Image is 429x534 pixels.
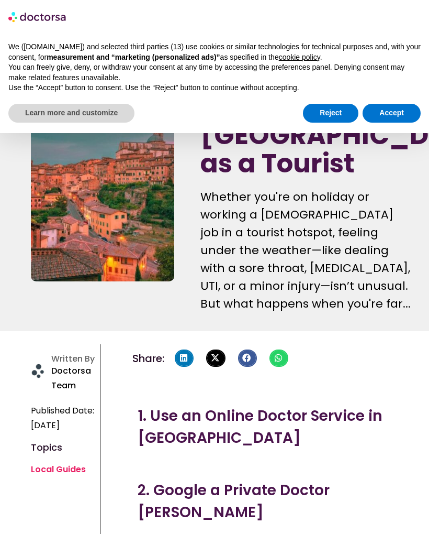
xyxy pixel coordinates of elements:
p: Use the “Accept” button to consent. Use the “Reject” button to continue without accepting. [8,83,421,93]
div: Share on facebook [238,350,257,367]
h3: 1. Use an Online Doctor Service in [GEOGRAPHIC_DATA] [138,405,419,449]
div: Share on whatsapp [269,350,288,367]
h4: Share: [132,353,164,364]
p: You can freely give, deny, or withdraw your consent at any time by accessing the preferences pane... [8,62,421,83]
button: Learn more and customize [8,104,134,123]
span: Published Date: [DATE] [31,404,95,433]
a: Local Guides [31,463,86,475]
h4: Written By [51,354,95,364]
strong: measurement and “marketing (personalized ads)” [47,53,220,61]
h4: Topics [31,443,95,452]
h1: How to See a Doctor in [GEOGRAPHIC_DATA] as a Tourist [200,64,413,178]
button: Reject [303,104,358,123]
div: Whether you're on holiday or working a [DEMOGRAPHIC_DATA] job in a tourist hotspot, feeling under... [200,188,413,313]
img: how to see a doctor in italy as a tourist [31,64,174,281]
a: cookie policy [279,53,320,61]
img: logo [8,8,67,25]
div: Share on x-twitter [206,350,225,367]
p: Doctorsa Team [51,364,95,393]
h3: 2. Google a Private Doctor [PERSON_NAME] [138,479,419,524]
div: Share on linkedin [175,350,194,367]
p: We ([DOMAIN_NAME]) and selected third parties (13) use cookies or similar technologies for techni... [8,42,421,62]
button: Accept [363,104,421,123]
